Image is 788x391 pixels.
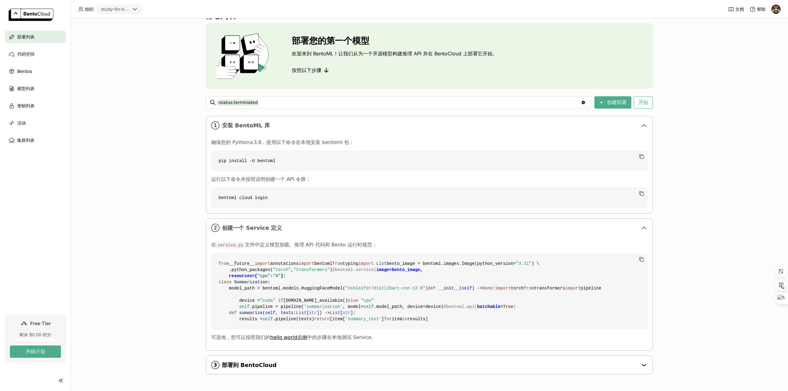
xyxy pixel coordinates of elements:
span: 部署到 BentoCloud [222,362,638,369]
span: from [332,261,343,266]
p: 可选地，您可以按照我们的 中的步骤在本地测试 Service。 [211,334,648,341]
input: Selected study-for-bbstack. [131,6,131,13]
span: 文档 [735,6,744,12]
span: Free Tier [30,320,51,326]
code: service.py [216,242,245,248]
i: 1 [211,121,219,130]
a: 部署列表 [5,31,66,43]
span: List [296,310,307,315]
button: 升级计划 [10,345,61,358]
span: self [462,286,472,291]
span: @bentoml.api( ) [444,304,516,309]
span: "cpu" [257,273,270,278]
span: 密钥列表 [17,102,34,110]
img: logo [9,9,53,21]
div: 1安装 BentoML 库 [206,116,653,134]
span: from [524,286,534,291]
p: 运行以下命令并按照说明创建一个 API 令牌： [211,176,648,182]
span: List [376,261,387,266]
span: self [239,304,250,309]
span: 组织 [85,6,94,12]
div: 2创建一个 Service 定义 [206,219,653,237]
button: 创建部署 [594,96,631,109]
span: 模型列表 [17,85,34,92]
span: import [299,261,314,266]
a: 模型列表 [5,82,66,95]
span: 安装 BentoML 库 [222,122,638,129]
span: from [219,261,229,266]
a: 活动 [5,117,66,129]
span: Summarization [234,280,267,285]
span: List [330,310,340,315]
p: 欢迎来到 BentoML！让我们从为一个开源模型构建推理 API 并在 BentoCloud 上部署它开始。 [292,50,497,57]
code: bentoml cloud login [211,187,648,208]
span: str [309,310,317,315]
span: import [358,261,374,266]
span: 创建一个 Service 定义 [222,225,638,231]
span: True [503,304,513,309]
div: 3部署到 BentoCloud [206,356,653,374]
span: batchable= [477,304,513,309]
div: study-for-bbstack [101,6,130,12]
span: "torch" [273,267,291,272]
span: "4" [273,273,280,278]
span: None [482,286,493,291]
span: 按照以下步骤 [292,67,321,73]
span: "transformers" [294,267,330,272]
span: 部署列表 [17,33,34,41]
p: 确保您的 Python≥3.8，使用以下命令在本地安装 bentoml 包： [211,139,648,146]
span: self, texts: [ ] [265,310,319,315]
span: "sshleifer/distilbart-cnn-12-6" [345,286,425,291]
span: return [314,317,330,321]
input: 搜索 [217,98,581,107]
h3: 部署您的第一个模型 [292,36,497,46]
span: 'summary_text' [345,317,382,321]
span: class [219,280,231,285]
button: 开始 [634,96,653,109]
span: "3.11" [516,261,531,266]
span: for [384,317,392,321]
span: "cuda" [260,298,275,303]
svg: Clear value [581,100,586,105]
span: str [343,310,350,315]
a: 密钥列表 [5,100,66,112]
span: 代码空间 [17,50,34,58]
span: self [263,317,273,321]
a: hello world示例 [270,334,307,340]
span: "cpu" [361,298,374,303]
span: Bentos [17,68,32,75]
span: import [565,286,581,291]
span: def [229,310,237,315]
span: self [364,304,374,309]
a: Bentos [5,65,66,78]
span: else [348,298,358,303]
span: import [495,286,511,291]
div: 剩余 $0.00 积分 [10,332,61,337]
p: 在 文件中定义模型加载、推理 API 代码和 Bento 运行时规范： [211,242,648,248]
code: pip install -U bentoml [211,150,648,171]
span: __init__ [438,286,459,291]
span: 'summarization' [304,304,343,309]
a: 文档 [728,6,744,12]
img: bin lee [771,5,781,14]
span: 集群列表 [17,137,34,144]
span: summarize [239,310,263,315]
a: 集群列表 [5,134,66,146]
span: import [255,261,270,266]
span: 活动 [17,119,26,127]
span: if [278,298,283,303]
span: in [402,317,408,321]
a: 代码空间 [5,48,66,60]
img: cover onboarding [211,33,277,79]
i: 2 [211,224,219,232]
i: 3 [211,361,219,369]
span: def [428,286,436,291]
div: 帮助 [750,6,766,12]
span: 帮助 [757,6,766,12]
code: __future__ annotations bentoml typing bento_image = bentoml.images.Image(python_version= ) \ .pyt... [211,253,648,329]
a: Free Tier剩余 $0.00 积分升级计划 [5,315,66,363]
